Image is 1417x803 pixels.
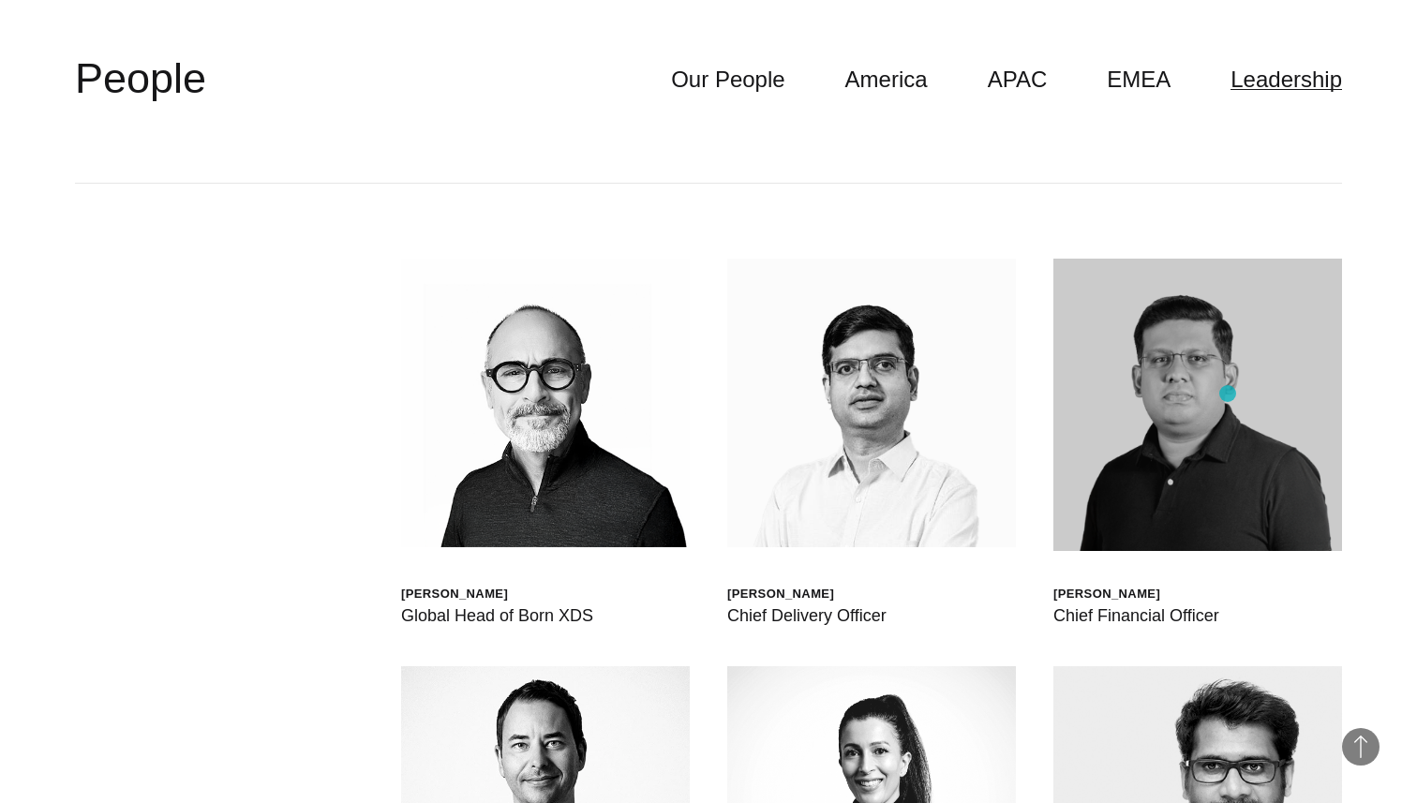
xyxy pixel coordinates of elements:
[1342,728,1380,766] button: Back to Top
[1053,259,1342,551] img: Bharat Dasari
[401,602,593,629] div: Global Head of Born XDS
[1053,586,1219,602] div: [PERSON_NAME]
[1107,62,1171,97] a: EMEA
[671,62,784,97] a: Our People
[845,62,928,97] a: America
[401,259,690,547] img: Scott Sorokin
[1053,602,1219,629] div: Chief Financial Officer
[1231,62,1342,97] a: Leadership
[401,586,593,602] div: [PERSON_NAME]
[75,51,206,107] h2: People
[727,602,887,629] div: Chief Delivery Officer
[727,259,1016,547] img: Shashank Tamotia
[988,62,1048,97] a: APAC
[727,586,887,602] div: [PERSON_NAME]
